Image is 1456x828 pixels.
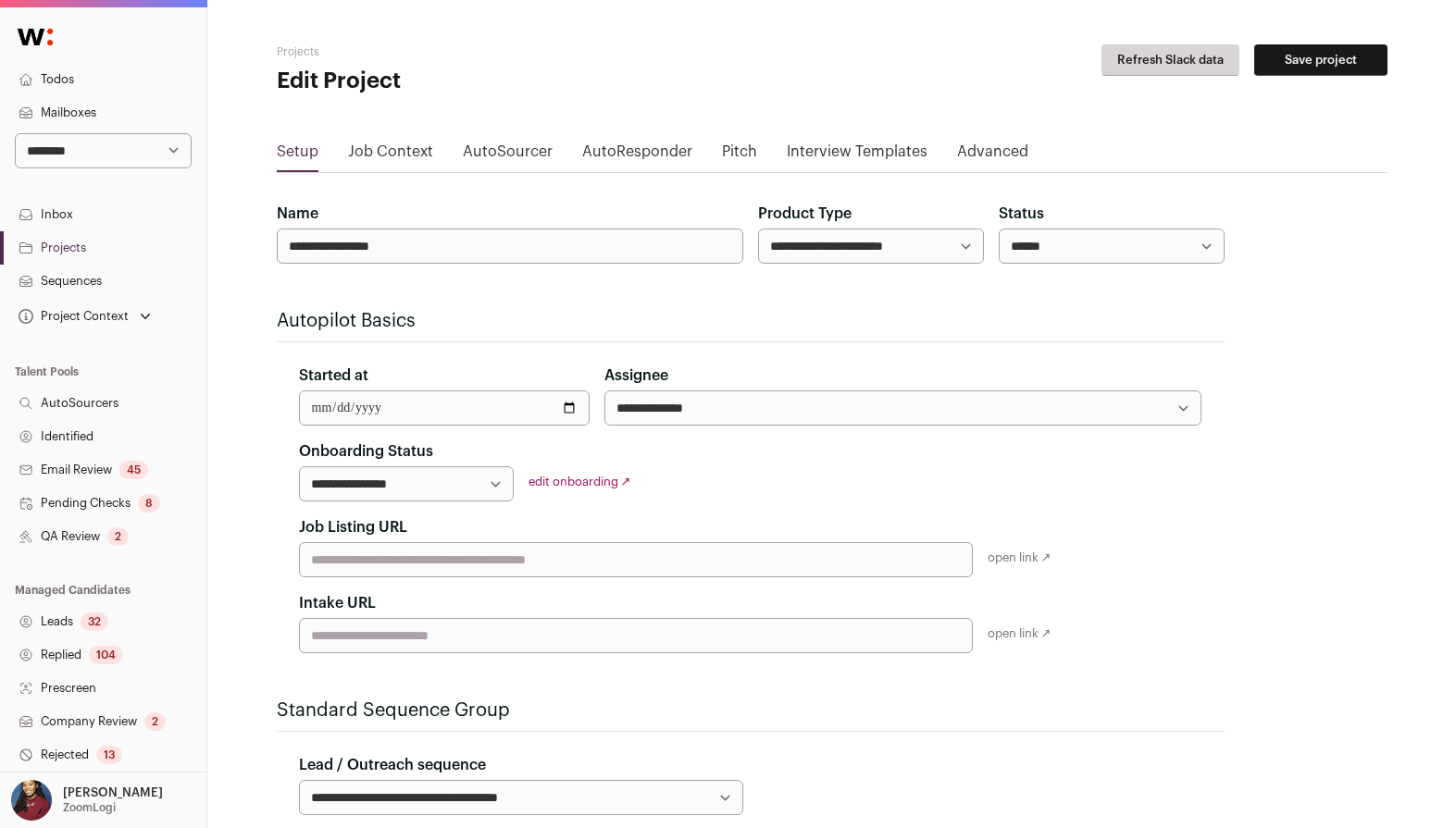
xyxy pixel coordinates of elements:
[999,203,1044,225] label: Status
[15,303,155,329] button: Open dropdown
[1254,44,1388,76] button: Save project
[299,440,433,463] label: Onboarding Status
[63,785,163,800] p: [PERSON_NAME]
[299,516,407,538] label: Job Listing URL
[81,612,108,631] div: 32
[277,67,647,96] h1: Edit Project
[604,365,668,387] label: Assignee
[722,141,757,170] a: Pitch
[299,754,486,776] label: Lead / Outreach sequence
[299,592,376,614] label: Intake URL
[529,476,631,488] a: edit onboarding ↗
[89,646,123,664] div: 104
[787,141,927,170] a: Interview Templates
[96,746,122,764] div: 13
[138,494,160,513] div: 8
[582,141,692,170] a: AutoResponder
[1101,44,1239,76] button: Refresh Slack data
[144,712,166,731] div: 2
[299,365,368,387] label: Started at
[119,461,148,479] div: 45
[7,19,63,56] img: Wellfound
[277,44,647,59] h2: Projects
[11,780,52,821] img: 10010497-medium_jpg
[463,141,553,170] a: AutoSourcer
[63,800,116,815] p: ZoomLogi
[957,141,1028,170] a: Advanced
[277,203,318,225] label: Name
[277,308,1225,334] h2: Autopilot Basics
[758,203,852,225] label: Product Type
[15,309,129,324] div: Project Context
[277,141,318,170] a: Setup
[277,698,1225,723] h2: Standard Sequence Group
[7,780,167,821] button: Open dropdown
[348,141,433,170] a: Job Context
[107,527,129,546] div: 2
